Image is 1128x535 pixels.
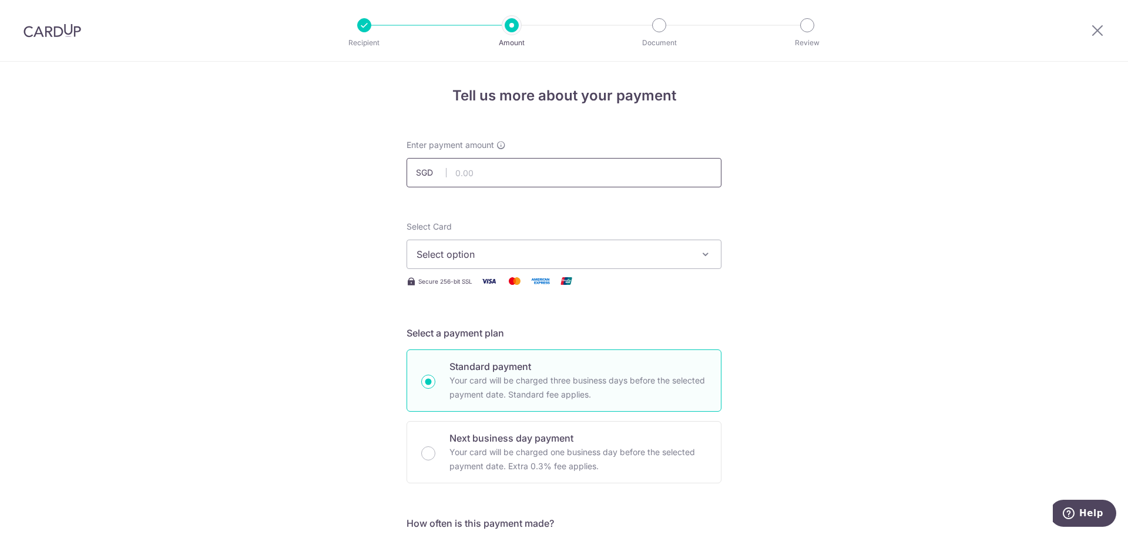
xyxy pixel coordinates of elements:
h4: Tell us more about your payment [407,85,721,106]
span: Enter payment amount [407,139,494,151]
p: Recipient [321,37,408,49]
iframe: Opens a widget where you can find more information [1053,500,1116,529]
input: 0.00 [407,158,721,187]
p: Next business day payment [449,431,707,445]
p: Your card will be charged one business day before the selected payment date. Extra 0.3% fee applies. [449,445,707,473]
img: Visa [477,274,501,288]
span: Secure 256-bit SSL [418,277,472,286]
p: Your card will be charged three business days before the selected payment date. Standard fee appl... [449,374,707,402]
p: Standard payment [449,359,707,374]
img: CardUp [23,23,81,38]
h5: How often is this payment made? [407,516,721,530]
span: SGD [416,167,446,179]
p: Review [764,37,851,49]
span: translation missing: en.payables.payment_networks.credit_card.summary.labels.select_card [407,221,452,231]
img: Union Pay [555,274,578,288]
p: Amount [468,37,555,49]
p: Document [616,37,703,49]
button: Select option [407,240,721,269]
span: Select option [417,247,690,261]
h5: Select a payment plan [407,326,721,340]
img: Mastercard [503,274,526,288]
img: American Express [529,274,552,288]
